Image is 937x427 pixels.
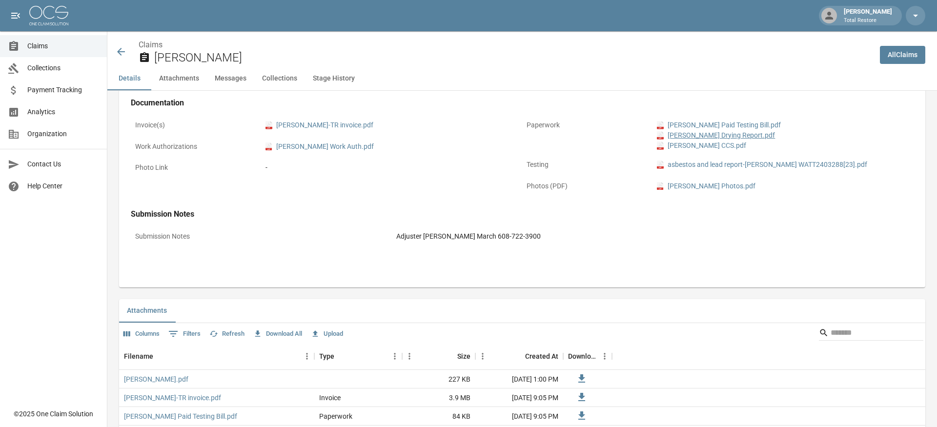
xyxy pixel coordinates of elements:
[131,158,261,177] p: Photo Link
[27,181,99,191] span: Help Center
[402,370,475,388] div: 227 KB
[597,349,612,364] button: Menu
[27,85,99,95] span: Payment Tracking
[319,411,352,421] div: Paperwork
[840,7,896,24] div: [PERSON_NAME]
[151,67,207,90] button: Attachments
[131,116,261,135] p: Invoice(s)
[657,181,755,191] a: pdf[PERSON_NAME] Photos.pdf
[475,370,563,388] div: [DATE] 1:00 PM
[475,343,563,370] div: Created At
[119,299,175,323] button: Attachments
[131,209,914,219] h4: Submission Notes
[124,393,221,403] a: [PERSON_NAME]-TR invoice.pdf
[14,409,93,419] div: © 2025 One Claim Solution
[475,349,490,364] button: Menu
[27,107,99,117] span: Analytics
[131,227,392,246] p: Submission Notes
[254,67,305,90] button: Collections
[402,349,417,364] button: Menu
[265,120,373,130] a: pdf[PERSON_NAME]-TR invoice.pdf
[124,374,188,384] a: [PERSON_NAME].pdf
[844,17,892,25] p: Total Restore
[27,129,99,139] span: Organization
[265,163,518,173] div: -
[387,349,402,364] button: Menu
[121,326,162,342] button: Select columns
[522,116,652,135] p: Paperwork
[314,343,402,370] div: Type
[154,51,872,65] h2: [PERSON_NAME]
[402,343,475,370] div: Size
[563,343,612,370] div: Download
[402,388,475,407] div: 3.9 MB
[819,325,923,343] div: Search
[107,67,937,90] div: anchor tabs
[300,349,314,364] button: Menu
[880,46,925,64] a: AllClaims
[475,407,563,426] div: [DATE] 9:05 PM
[251,326,305,342] button: Download All
[107,67,151,90] button: Details
[525,343,558,370] div: Created At
[319,343,334,370] div: Type
[265,142,374,152] a: pdf[PERSON_NAME] Work Auth.pdf
[131,98,914,108] h4: Documentation
[29,6,68,25] img: ocs-logo-white-transparent.png
[27,159,99,169] span: Contact Us
[396,231,909,242] div: Adjuster [PERSON_NAME] March 608-722-3900
[308,326,346,342] button: Upload
[475,388,563,407] div: [DATE] 9:05 PM
[319,393,341,403] div: Invoice
[124,343,153,370] div: Filename
[305,67,363,90] button: Stage History
[119,299,925,323] div: related-list tabs
[657,130,775,141] a: pdf[PERSON_NAME] Drying Report.pdf
[402,407,475,426] div: 84 KB
[522,155,652,174] p: Testing
[166,326,203,342] button: Show filters
[6,6,25,25] button: open drawer
[457,343,470,370] div: Size
[207,326,247,342] button: Refresh
[139,40,163,49] a: Claims
[124,411,237,421] a: [PERSON_NAME] Paid Testing Bill.pdf
[139,39,872,51] nav: breadcrumb
[657,141,746,151] a: pdf[PERSON_NAME] CCS.pdf
[207,67,254,90] button: Messages
[522,177,652,196] p: Photos (PDF)
[657,160,867,170] a: pdfasbestos and lead report-[PERSON_NAME] WATT2403288[23].pdf
[27,41,99,51] span: Claims
[119,343,314,370] div: Filename
[131,137,261,156] p: Work Authorizations
[27,63,99,73] span: Collections
[657,120,781,130] a: pdf[PERSON_NAME] Paid Testing Bill.pdf
[568,343,597,370] div: Download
